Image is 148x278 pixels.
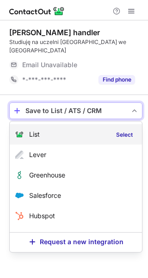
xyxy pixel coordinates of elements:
button: Reveal Button [99,75,135,84]
span: Request a new integration [40,238,123,246]
img: Greenhouse [15,171,24,179]
img: Hubspot [15,212,24,220]
span: List [29,131,40,138]
span: Greenhouse [29,171,65,179]
span: Email Unavailable [22,61,77,69]
span: Salesforce [29,192,61,199]
span: Lever [29,151,46,158]
div: Save to List / ATS / CRM [25,107,126,114]
button: Request a new integration [10,232,142,249]
label: Select [112,130,136,139]
span: Hubspot [29,212,55,220]
img: Salesforce [15,193,24,199]
div: Studiuję na uczelni [GEOGRAPHIC_DATA] we [GEOGRAPHIC_DATA] [9,38,142,55]
img: Lever [15,151,24,159]
img: ContactOut v5.3.10 [9,6,65,17]
div: [PERSON_NAME] handler [9,28,100,37]
img: List [15,130,24,139]
button: save-profile-one-click [9,102,142,119]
